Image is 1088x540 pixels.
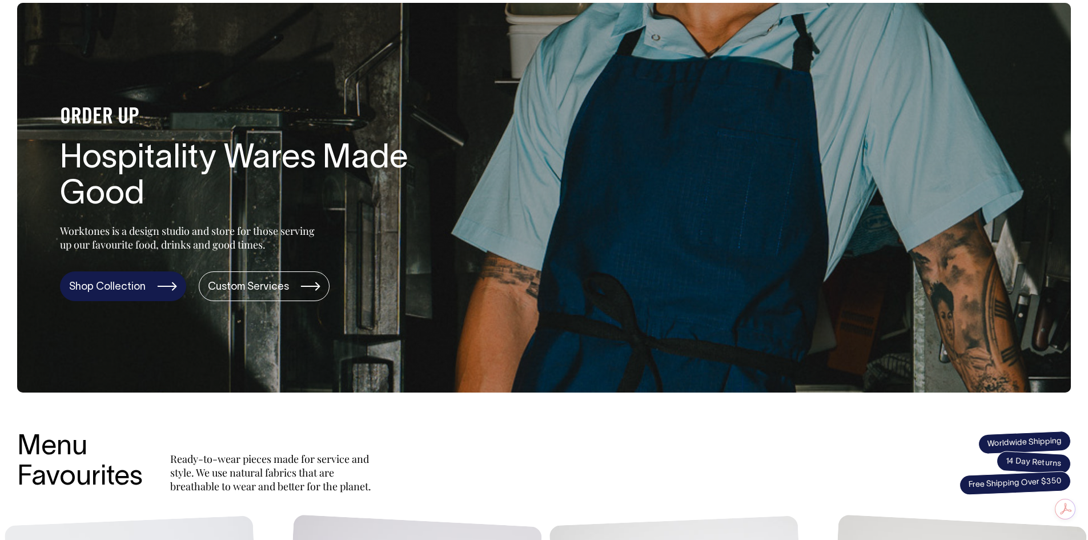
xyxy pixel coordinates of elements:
[60,271,186,301] a: Shop Collection
[17,433,143,493] h3: Menu Favourites
[978,430,1071,454] span: Worldwide Shipping
[170,452,376,493] p: Ready-to-wear pieces made for service and style. We use natural fabrics that are breathable to we...
[60,141,425,214] h1: Hospitality Wares Made Good
[199,271,330,301] a: Custom Services
[959,471,1071,495] span: Free Shipping Over $350
[60,106,425,130] h4: ORDER UP
[60,224,320,251] p: Worktones is a design studio and store for those serving up our favourite food, drinks and good t...
[996,451,1071,475] span: 14 Day Returns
